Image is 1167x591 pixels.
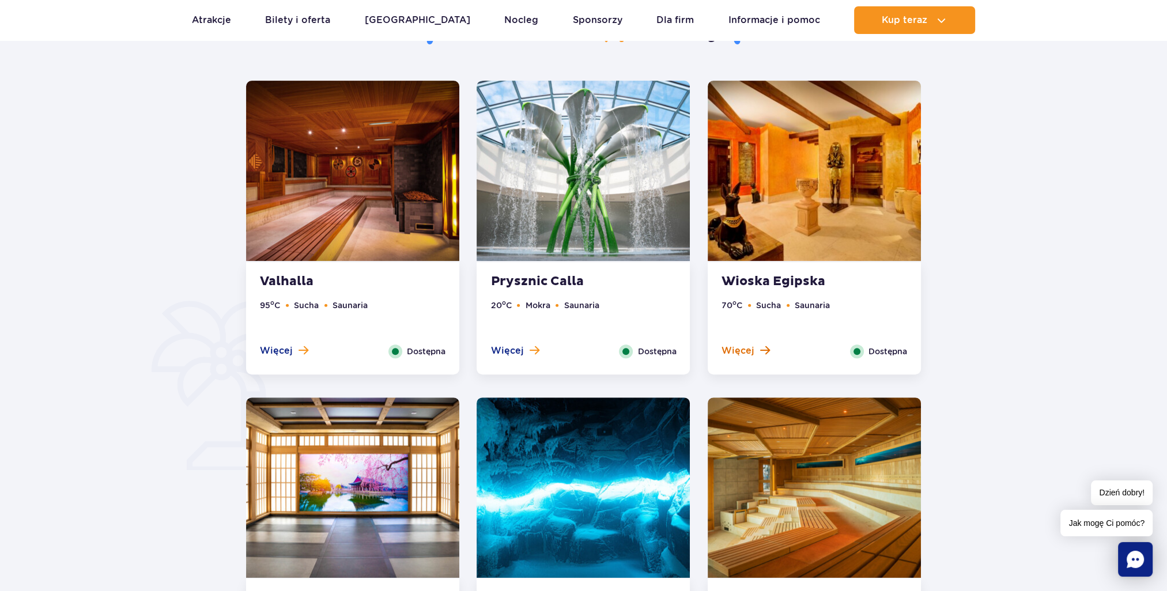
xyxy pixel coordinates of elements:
[504,6,538,34] a: Nocleg
[260,344,293,357] span: Więcej
[882,15,927,25] span: Kup teraz
[501,299,505,306] sup: o
[490,344,539,357] button: Więcej
[260,299,280,312] li: 95 C
[477,397,690,578] img: Mont Blanc
[1091,480,1153,505] span: Dzień dobry!
[656,6,694,34] a: Dla firm
[333,299,368,312] li: Saunaria
[294,299,319,312] li: Sucha
[525,299,550,312] li: Mokra
[564,299,599,312] li: Saunaria
[270,299,274,306] sup: o
[260,274,399,290] strong: Valhalla
[854,6,975,34] button: Kup teraz
[192,6,231,34] a: Atrakcje
[246,81,459,261] img: Valhalla
[756,299,781,312] li: Sucha
[1118,542,1153,577] div: Chat
[477,81,690,261] img: Prysznic Calla
[246,397,459,578] img: Koreańska sala wypoczynku
[490,344,523,357] span: Więcej
[573,6,622,34] a: Sponsorzy
[365,6,470,34] a: [GEOGRAPHIC_DATA]
[722,274,861,290] strong: Wioska Egipska
[490,299,511,312] li: 20 C
[265,6,330,34] a: Bilety i oferta
[490,274,630,290] strong: Prysznic Calla
[407,345,445,358] span: Dostępna
[795,299,830,312] li: Saunaria
[260,344,308,357] button: Więcej
[868,345,907,358] span: Dostępna
[708,81,921,261] img: Wioska Egipska
[722,344,770,357] button: Więcej
[728,6,820,34] a: Informacje i pomoc
[637,345,676,358] span: Dostępna
[722,344,754,357] span: Więcej
[722,299,742,312] li: 70 C
[732,299,737,306] sup: o
[1060,510,1153,536] span: Jak mogę Ci pomóc?
[708,397,921,578] img: Sauna Akwarium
